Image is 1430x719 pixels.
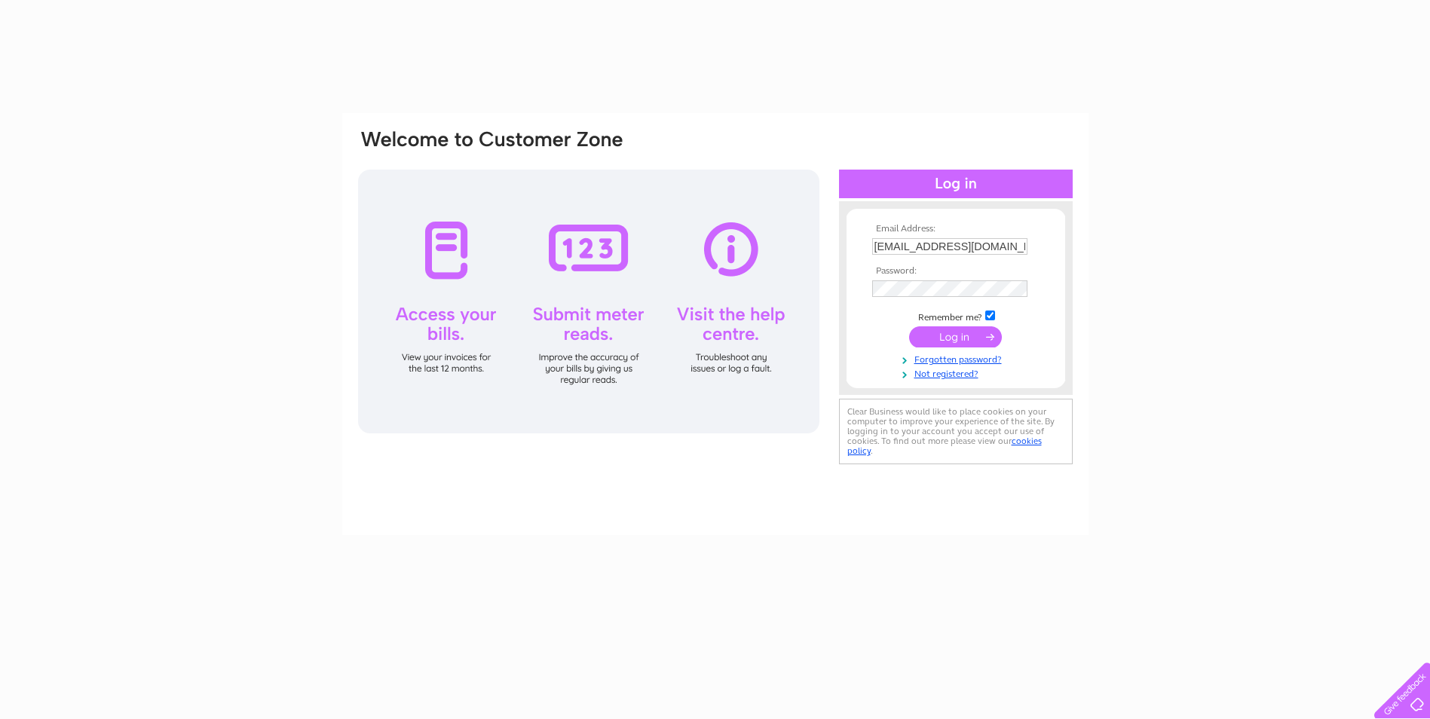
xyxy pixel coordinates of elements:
[839,399,1073,464] div: Clear Business would like to place cookies on your computer to improve your experience of the sit...
[847,436,1042,456] a: cookies policy
[872,366,1043,380] a: Not registered?
[868,224,1043,234] th: Email Address:
[868,308,1043,323] td: Remember me?
[909,326,1002,347] input: Submit
[872,351,1043,366] a: Forgotten password?
[868,266,1043,277] th: Password:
